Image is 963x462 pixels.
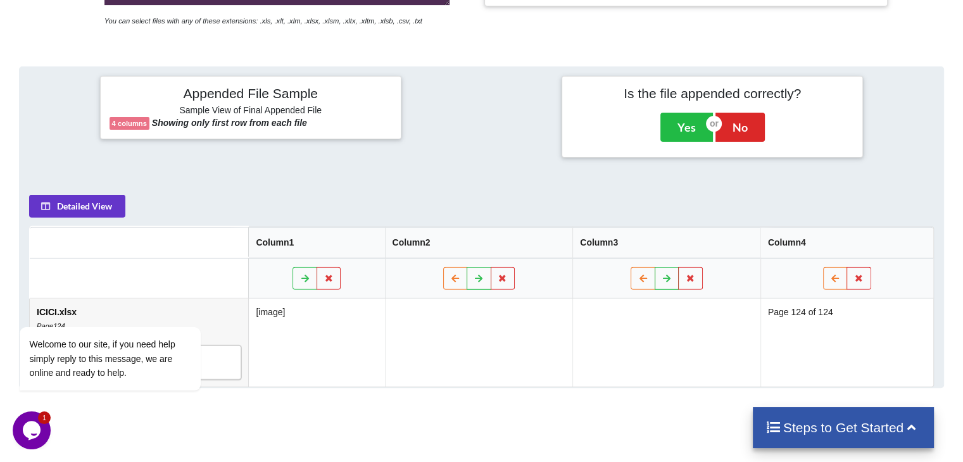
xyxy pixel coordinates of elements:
th: Column1 [248,227,384,258]
td: Page 124 of 124 [760,299,933,387]
th: Column2 [385,227,573,258]
button: Yes [660,113,713,142]
h4: Is the file appended correctly? [571,85,853,101]
h6: Sample View of Final Appended File [110,105,392,118]
button: No [715,113,765,142]
th: Column4 [760,227,933,258]
h4: Appended File Sample [110,85,392,103]
b: Showing only first row from each file [152,118,307,128]
th: Column3 [572,227,760,258]
iframe: chat widget [13,411,53,449]
b: 4 columns [112,120,147,127]
iframe: chat widget [13,213,241,405]
button: Detailed View [29,195,125,218]
i: You can select files with any of these extensions: .xls, .xlt, .xlm, .xlsx, .xlsm, .xltx, .xltm, ... [104,17,422,25]
h4: Steps to Get Started [765,420,922,435]
td: [image] [248,299,384,387]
